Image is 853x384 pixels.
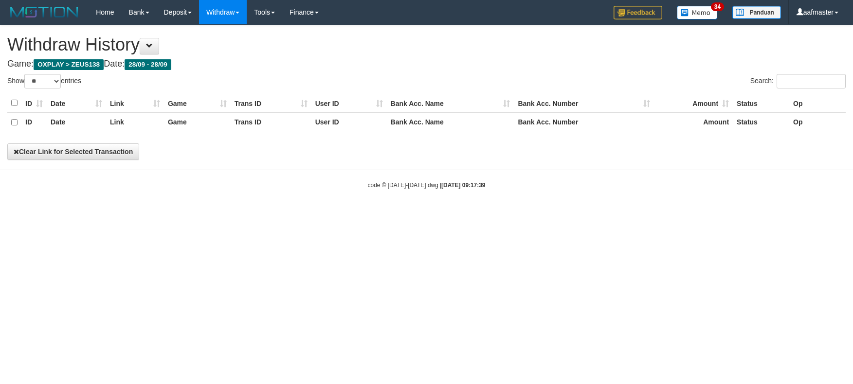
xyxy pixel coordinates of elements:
th: User ID [311,113,387,132]
img: Feedback.jpg [614,6,662,19]
span: OXPLAY > ZEUS138 [34,59,104,70]
th: Date [47,113,106,132]
th: Bank Acc. Number [514,94,654,113]
h1: Withdraw History [7,35,846,54]
th: Op [789,94,846,113]
th: Link [106,113,164,132]
th: Game [164,113,231,132]
input: Search: [777,74,846,88]
h4: Game: Date: [7,59,846,69]
th: ID [21,94,47,113]
th: Game [164,94,231,113]
th: Bank Acc. Number [514,113,654,132]
span: 34 [711,2,724,11]
img: Button%20Memo.svg [677,6,718,19]
th: Link [106,94,164,113]
button: Clear Link for Selected Transaction [7,143,139,160]
small: code © [DATE]-[DATE] dwg | [368,182,486,189]
select: Showentries [24,74,61,88]
th: ID [21,113,47,132]
th: Date [47,94,106,113]
label: Show entries [7,74,81,88]
img: panduan.png [732,6,781,19]
th: Status [733,94,789,113]
th: Status [733,113,789,132]
img: MOTION_logo.png [7,5,81,19]
th: Bank Acc. Name [387,113,514,132]
th: Trans ID [231,113,311,132]
th: Bank Acc. Name [387,94,514,113]
th: Amount [654,94,733,113]
th: User ID [311,94,387,113]
label: Search: [750,74,846,88]
th: Trans ID [231,94,311,113]
strong: [DATE] 09:17:39 [441,182,485,189]
span: 28/09 - 28/09 [125,59,171,70]
th: Op [789,113,846,132]
th: Amount [654,113,733,132]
